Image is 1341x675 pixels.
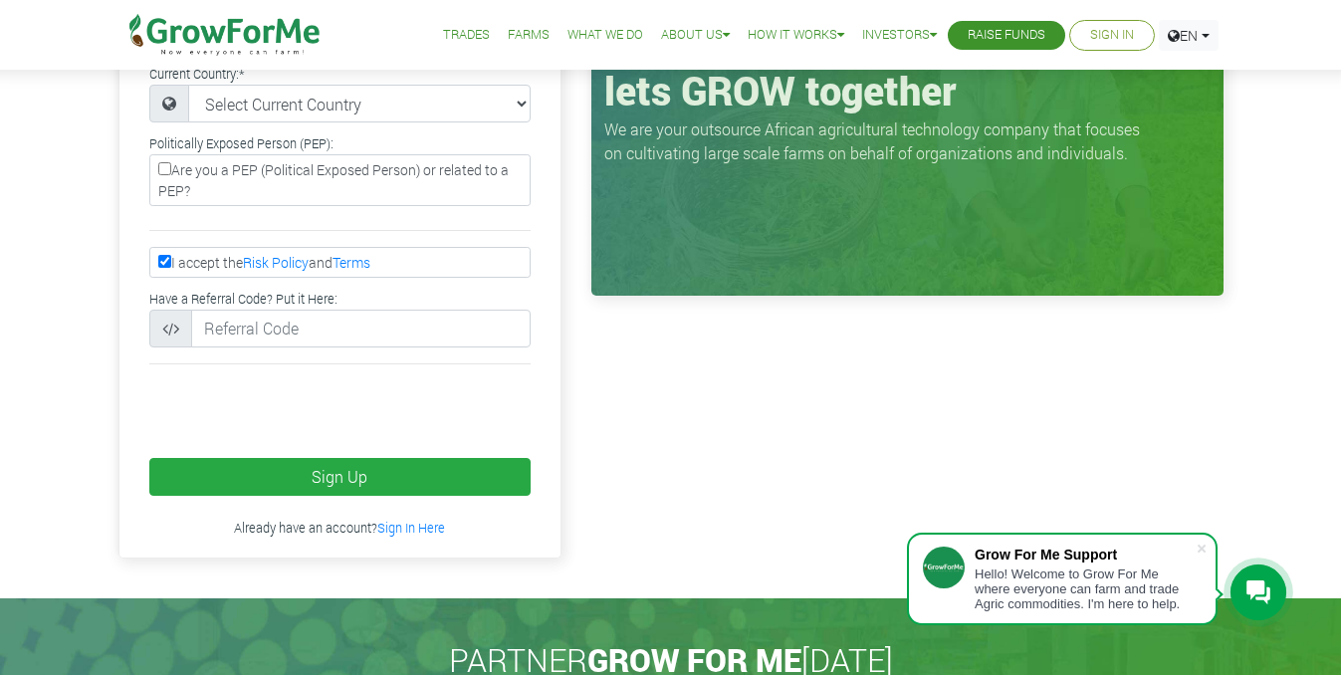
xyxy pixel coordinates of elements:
[604,67,1211,114] h1: lets GROW together
[862,25,937,46] a: Investors
[443,25,490,46] a: Trades
[1090,25,1134,46] a: Sign In
[1159,20,1219,51] a: EN
[234,520,445,536] small: Already have an account?
[149,290,337,309] label: Have a Referral Code? Put it Here:
[158,255,171,268] input: I accept theRisk PolicyandTerms
[243,253,309,272] a: Risk Policy
[508,25,550,46] a: Farms
[748,25,844,46] a: How it Works
[158,162,171,175] input: Are you a PEP (Political Exposed Person) or related to a PEP?
[975,547,1196,562] div: Grow For Me Support
[567,25,643,46] a: What We Do
[134,380,437,458] iframe: reCAPTCHA
[661,25,730,46] a: About Us
[604,117,1152,165] p: We are your outsource African agricultural technology company that focuses on cultivating large s...
[149,134,334,153] label: Politically Exposed Person (PEP):
[377,520,445,536] a: Sign In Here
[149,247,531,278] label: I accept the and
[149,458,531,496] button: Sign Up
[975,566,1196,611] div: Hello! Welcome to Grow For Me where everyone can farm and trade Agric commodities. I'm here to help.
[968,25,1045,46] a: Raise Funds
[149,154,531,206] label: Are you a PEP (Political Exposed Person) or related to a PEP?
[149,65,244,84] label: Current Country:
[191,310,531,347] input: Referral Code
[333,253,370,272] a: Terms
